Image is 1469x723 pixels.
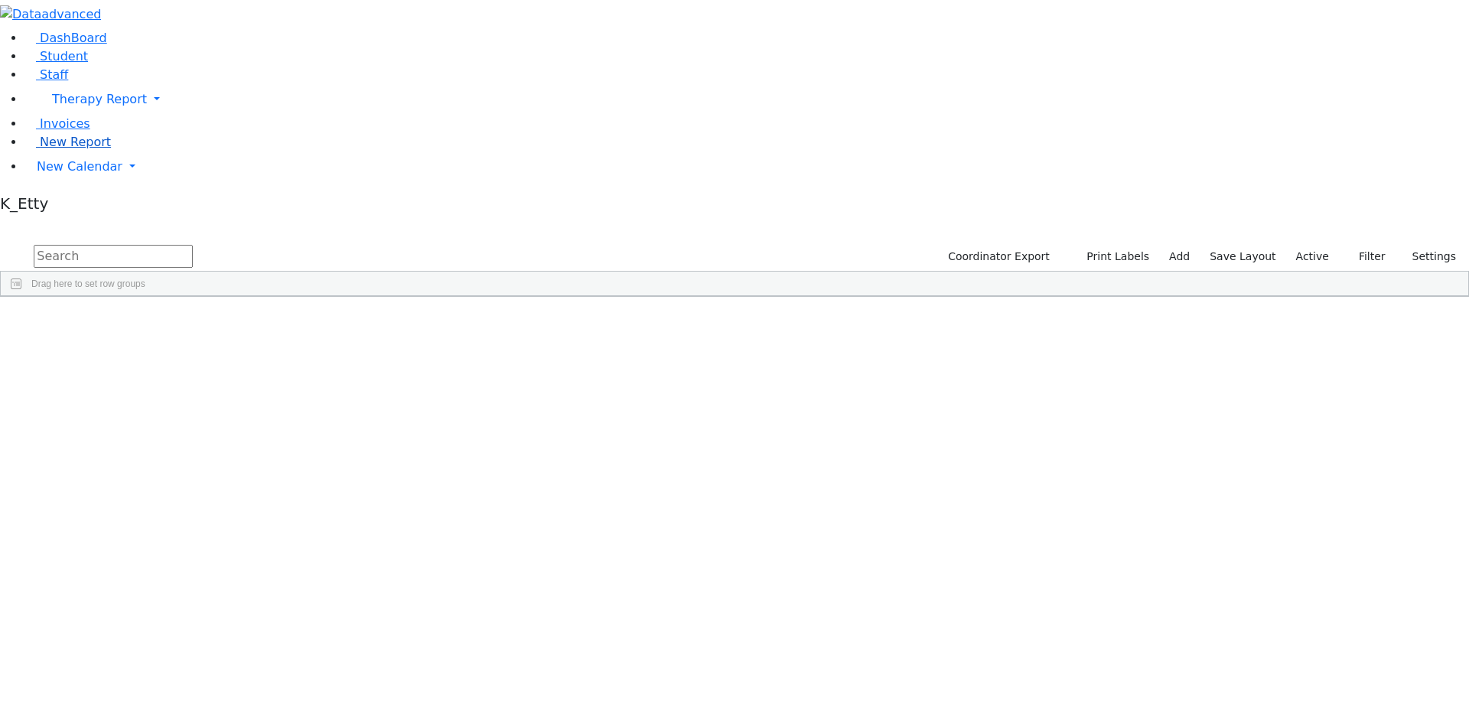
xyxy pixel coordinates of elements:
[31,278,145,289] span: Drag here to set row groups
[1069,245,1156,269] button: Print Labels
[40,135,111,149] span: New Report
[24,84,1469,115] a: Therapy Report
[24,151,1469,182] a: New Calendar
[40,31,107,45] span: DashBoard
[40,67,68,82] span: Staff
[1339,245,1392,269] button: Filter
[40,49,88,64] span: Student
[34,245,193,268] input: Search
[24,31,107,45] a: DashBoard
[1392,245,1463,269] button: Settings
[938,245,1057,269] button: Coordinator Export
[24,67,68,82] a: Staff
[1162,245,1197,269] a: Add
[24,135,111,149] a: New Report
[40,116,90,131] span: Invoices
[1289,245,1336,269] label: Active
[24,116,90,131] a: Invoices
[1203,245,1282,269] button: Save Layout
[24,49,88,64] a: Student
[37,159,122,174] span: New Calendar
[52,92,147,106] span: Therapy Report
